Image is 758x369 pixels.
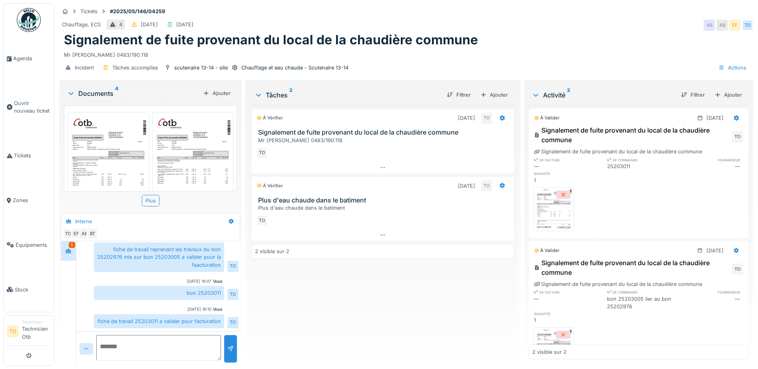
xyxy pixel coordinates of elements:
div: [DATE] [706,247,724,254]
div: bon 25203011 [94,286,224,300]
li: TO [7,325,19,337]
div: TO [732,264,743,275]
div: TO [742,20,753,31]
div: 2 visible sur 2 [532,348,567,356]
div: Signalement de fuite provenant du local de la chaudière commune [534,125,730,145]
div: scutenaire 13-14 - site [174,64,228,71]
a: Ouvrir nouveau ticket [4,81,54,133]
div: Activité [532,90,674,100]
span: Agenda [13,55,51,62]
div: Filtrer [678,89,708,100]
span: Équipements [16,241,51,249]
div: TO [257,147,268,159]
img: o5x72wwbs0kq8his889w0u0j22oa [536,189,572,229]
div: TO [63,228,74,239]
div: AB [704,20,715,31]
h3: Plus d'eau chaude dans le batiment [258,196,511,204]
h6: quantité [534,171,602,176]
div: Filtrer [444,89,474,100]
div: Signalement de fuite provenant du local de la chaudière commune [534,258,730,277]
div: — [675,163,743,170]
div: Plus d'eau chaude dans le batiment [258,204,511,212]
div: — [675,295,743,310]
div: Signalement de fuite provenant du local de la chaudière commune [534,280,702,288]
div: 1 [534,316,602,324]
img: g18yirjj0sh7j8kanohqruzx496o [154,114,232,224]
a: TO TechnicienTechnicien Otb [7,319,51,346]
div: [DATE] [458,114,475,122]
div: Tâches accomplies [112,64,158,71]
div: Ajouter [200,88,234,99]
h3: Signalement de fuite provenant du local de la chaudière commune [258,129,511,136]
div: À vérifier [257,115,283,121]
div: bon 25203005 lier au bon 25202976 [607,295,675,310]
div: Chauffage et eau chaude - Scutenaire 13-14 [241,64,348,71]
div: [DATE] [458,182,475,190]
div: TO [481,113,492,124]
sup: 2 [567,90,570,100]
span: Zones [13,196,51,204]
div: [DATE] [706,114,724,122]
span: Tickets [14,152,51,159]
div: À valider [534,115,559,121]
sup: 4 [115,89,118,98]
div: TO [732,131,743,143]
h6: n° de commande [607,157,675,163]
div: EF [729,20,740,31]
div: Mr [PERSON_NAME] 0483/190.118 [258,137,511,144]
div: — [534,163,602,170]
div: — [534,295,602,310]
sup: 2 [289,90,292,100]
div: 1 [534,177,602,184]
div: Chauffage, ECS [62,21,101,28]
div: Technicien [22,319,51,325]
div: Tickets [80,8,97,15]
h1: Signalement de fuite provenant du local de la chaudière commune [64,32,478,48]
div: Plus [142,195,159,206]
h6: n° de facture [534,157,602,163]
div: Actions [715,62,750,73]
div: TO [257,215,268,226]
div: TO [227,317,239,328]
a: Équipements [4,222,54,267]
div: TO [227,289,239,300]
div: Vous [213,278,223,284]
div: Documents [67,89,200,98]
div: 25203011 [607,163,675,170]
div: 5 [69,242,75,248]
div: TO [227,261,239,272]
div: Mr [PERSON_NAME] 0483/190.118 [64,48,748,59]
div: fiche de travail 25203011 a valider pour facturation [94,314,224,328]
div: Vous [213,306,223,312]
div: À valider [534,247,559,254]
div: À vérifier [257,183,283,189]
h6: fournisseur [675,290,743,295]
a: Tickets [4,133,54,178]
h6: n° de commande [607,290,675,295]
div: fiche de travail reprenant les travaux du bon 25202976 mis sur bon 25203005 a valider pour la faa... [94,242,224,272]
div: EF [71,228,82,239]
h6: fournisseur [675,157,743,163]
span: Ouvrir nouveau ticket [14,99,51,115]
div: TO [481,180,492,191]
a: Zones [4,178,54,223]
a: Agenda [4,36,54,81]
div: [DATE] 16:07 [187,278,211,284]
div: [DATE] [141,21,158,28]
a: Stock [4,267,54,312]
h6: n° de facture [534,290,602,295]
img: Badge_color-CXgf-gQk.svg [17,8,41,32]
li: Technicien Otb [22,319,51,344]
div: Ajouter [711,89,745,100]
div: 4 [119,21,122,28]
div: BT [87,228,98,239]
div: [DATE] 16:10 [187,306,211,312]
strong: #2025/05/146/04259 [107,8,168,15]
img: o5x72wwbs0kq8his889w0u0j22oa [70,114,147,224]
div: Signalement de fuite provenant du local de la chaudière commune [534,148,702,155]
div: AB [716,20,728,31]
h6: quantité [534,311,602,316]
span: Stock [15,286,51,294]
div: [DATE] [176,21,193,28]
div: Incident [75,64,94,71]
